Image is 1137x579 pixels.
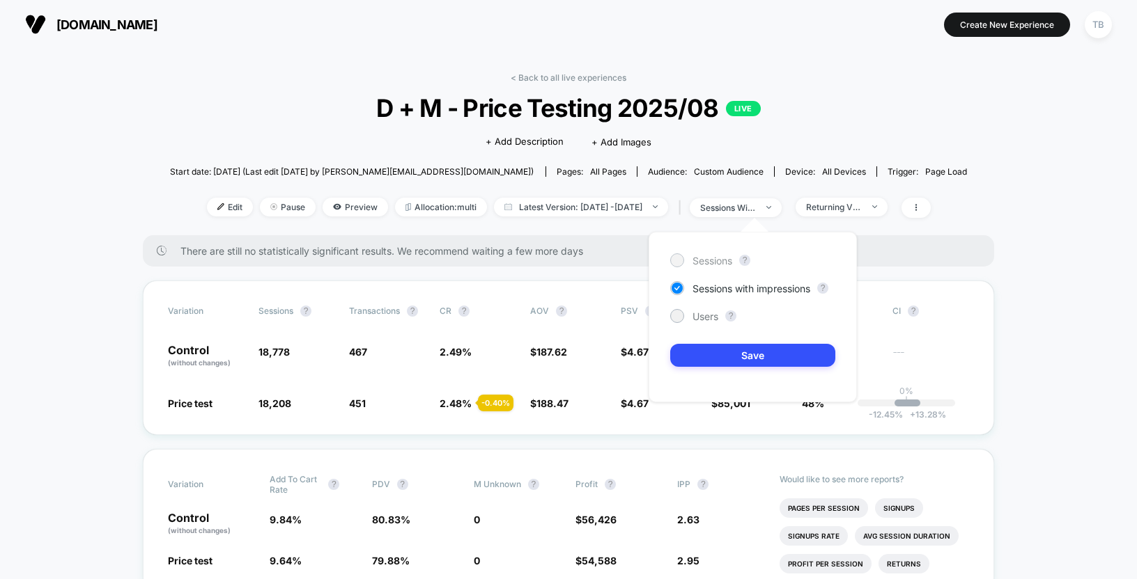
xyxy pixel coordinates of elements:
a: < Back to all live experiences [511,72,626,83]
img: end [872,205,877,208]
span: Sessions [258,306,293,316]
span: Allocation: multi [395,198,487,216]
p: Would like to see more reports? [780,474,970,484]
span: Page Load [925,166,967,177]
img: end [270,203,277,210]
img: calendar [504,203,512,210]
span: $ [530,397,568,409]
button: ? [725,310,736,322]
span: 451 [349,397,366,409]
span: 9.64 % [270,555,302,566]
span: (without changes) [168,526,231,534]
span: $ [575,555,617,566]
div: Audience: [648,166,764,177]
span: 467 [349,346,367,358]
span: all devices [822,166,866,177]
span: + Add Description [486,135,564,149]
img: rebalance [405,203,411,211]
span: 0 [474,555,480,566]
span: 2.49 % [440,346,472,358]
p: 0% [899,386,913,396]
p: LIVE [726,101,761,116]
span: 2.48 % [440,397,472,409]
li: Signups [875,498,923,518]
span: D + M - Price Testing 2025/08 [210,93,927,122]
li: Avg Session Duration [855,526,959,546]
span: Profit [575,479,598,489]
div: Pages: [557,166,626,177]
span: Start date: [DATE] (Last edit [DATE] by [PERSON_NAME][EMAIL_ADDRESS][DOMAIN_NAME]) [170,166,534,177]
span: 18,208 [258,397,291,409]
span: 9.84 % [270,514,302,525]
span: + [910,409,915,420]
button: ? [697,479,709,490]
button: ? [528,479,539,490]
span: Add To Cart Rate [270,474,321,495]
span: PDV [372,479,390,489]
span: -12.45 % [869,409,903,420]
button: ? [908,306,919,317]
span: Custom Audience [694,166,764,177]
img: edit [217,203,224,210]
span: PSV [621,306,638,316]
button: ? [407,306,418,317]
li: Returns [879,554,929,573]
button: TB [1081,10,1116,39]
span: $ [621,346,649,358]
button: ? [300,306,311,317]
span: 80.83 % [372,514,410,525]
span: 2.95 [677,555,699,566]
button: ? [458,306,470,317]
li: Pages Per Session [780,498,868,518]
span: M Unknown [474,479,521,489]
p: Control [168,344,245,368]
div: TB [1085,11,1112,38]
button: Create New Experience [944,13,1070,37]
img: end [766,206,771,209]
span: Preview [323,198,388,216]
span: CR [440,306,451,316]
button: ? [739,255,750,266]
li: Signups Rate [780,526,848,546]
button: ? [397,479,408,490]
span: [DOMAIN_NAME] [56,17,157,32]
span: --- [892,348,969,368]
span: $ [621,397,649,409]
span: all pages [590,166,626,177]
span: 4.67 [627,346,649,358]
span: Variation [168,474,245,495]
button: [DOMAIN_NAME] [21,13,162,35]
span: IPP [677,479,690,489]
span: Sessions with impressions [693,283,810,294]
span: Pause [260,198,316,216]
div: - 0.40 % [478,395,513,411]
div: Trigger: [888,166,967,177]
span: 56,426 [582,514,617,525]
span: Edit [207,198,253,216]
img: Visually logo [25,14,46,35]
span: Variation [168,306,245,317]
p: Control [168,512,256,536]
span: 54,588 [582,555,617,566]
div: sessions with impression [700,203,756,213]
span: Sessions [693,255,732,267]
button: ? [328,479,339,490]
img: end [653,205,658,208]
span: 13.28 % [903,409,946,420]
span: + Add Images [591,136,651,148]
span: 188.47 [536,397,568,409]
span: Device: [774,166,876,177]
span: 187.62 [536,346,567,358]
span: 18,778 [258,346,290,358]
button: Save [670,344,835,367]
button: ? [605,479,616,490]
span: $ [530,346,567,358]
span: CI [892,306,969,317]
span: AOV [530,306,549,316]
span: 0 [474,514,480,525]
span: There are still no statistically significant results. We recommend waiting a few more days [180,245,966,257]
span: Latest Version: [DATE] - [DATE] [494,198,668,216]
span: 2.63 [677,514,699,525]
span: (without changes) [168,358,231,367]
span: 4.67 [627,397,649,409]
